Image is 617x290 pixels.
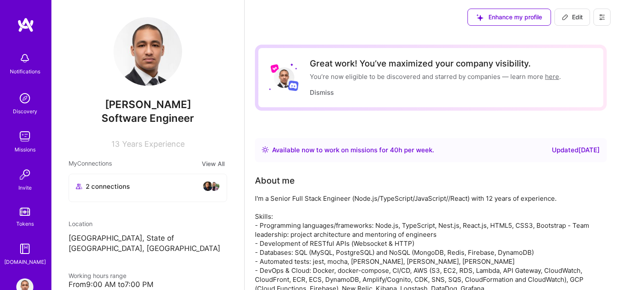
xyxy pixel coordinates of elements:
[310,72,561,81] div: You’re now eligible to be discovered and starred by companies — learn more .
[69,272,126,279] span: Working hours range
[310,58,561,69] div: Great work! You’ve maximized your company visibility.
[270,64,279,73] img: Lyft logo
[114,17,182,86] img: User Avatar
[562,13,583,21] span: Edit
[69,280,227,289] div: From 9:00 AM to 7:00 PM
[13,107,37,116] div: Discovery
[69,98,227,111] span: [PERSON_NAME]
[16,128,33,145] img: teamwork
[262,146,269,153] img: Availability
[69,159,112,169] span: My Connections
[102,112,194,124] span: Software Engineer
[390,146,398,154] span: 40
[552,145,600,155] div: Updated [DATE]
[210,181,220,191] img: avatar
[69,233,227,254] p: [GEOGRAPHIC_DATA], State of [GEOGRAPHIC_DATA], [GEOGRAPHIC_DATA]
[122,139,185,148] span: Years Experience
[10,67,40,76] div: Notifications
[20,208,30,216] img: tokens
[288,80,299,91] img: Discord logo
[16,166,33,183] img: Invite
[16,219,34,228] div: Tokens
[554,9,590,26] button: Edit
[69,219,227,228] div: Location
[203,181,213,191] img: avatar
[17,17,34,33] img: logo
[16,50,33,67] img: bell
[16,240,33,257] img: guide book
[16,90,33,107] img: discovery
[111,139,120,148] span: 13
[76,183,82,190] i: icon Collaborator
[69,174,227,202] button: 2 connectionsavataravatar
[4,257,46,266] div: [DOMAIN_NAME]
[15,145,36,154] div: Missions
[86,182,130,191] span: 2 connections
[310,88,334,97] button: Dismiss
[274,67,294,88] img: User Avatar
[545,72,559,81] a: here
[199,159,227,169] button: View All
[272,145,434,155] div: Available now to work on missions for h per week .
[18,183,32,192] div: Invite
[255,174,295,187] div: About me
